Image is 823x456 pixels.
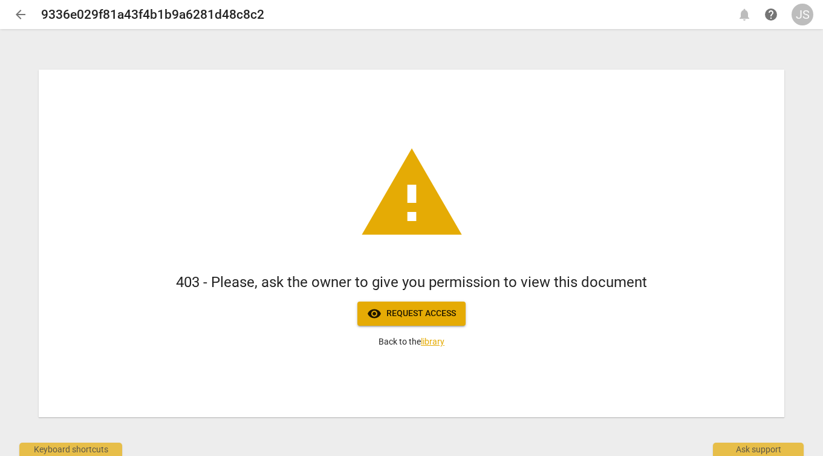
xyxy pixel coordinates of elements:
button: JS [792,4,813,25]
span: Request access [367,306,456,321]
div: Ask support [713,443,804,456]
span: arrow_back [13,7,28,22]
a: library [421,337,444,346]
span: help [764,7,778,22]
a: Help [760,4,782,25]
h2: 9336e029f81a43f4b1b9a6281d48c8c2 [41,7,264,22]
button: Request access [357,302,466,326]
div: Keyboard shortcuts [19,443,122,456]
p: Back to the [379,335,444,348]
span: visibility [367,306,382,321]
span: warning [357,139,466,248]
h1: 403 - Please, ask the owner to give you permission to view this document [176,273,647,292]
